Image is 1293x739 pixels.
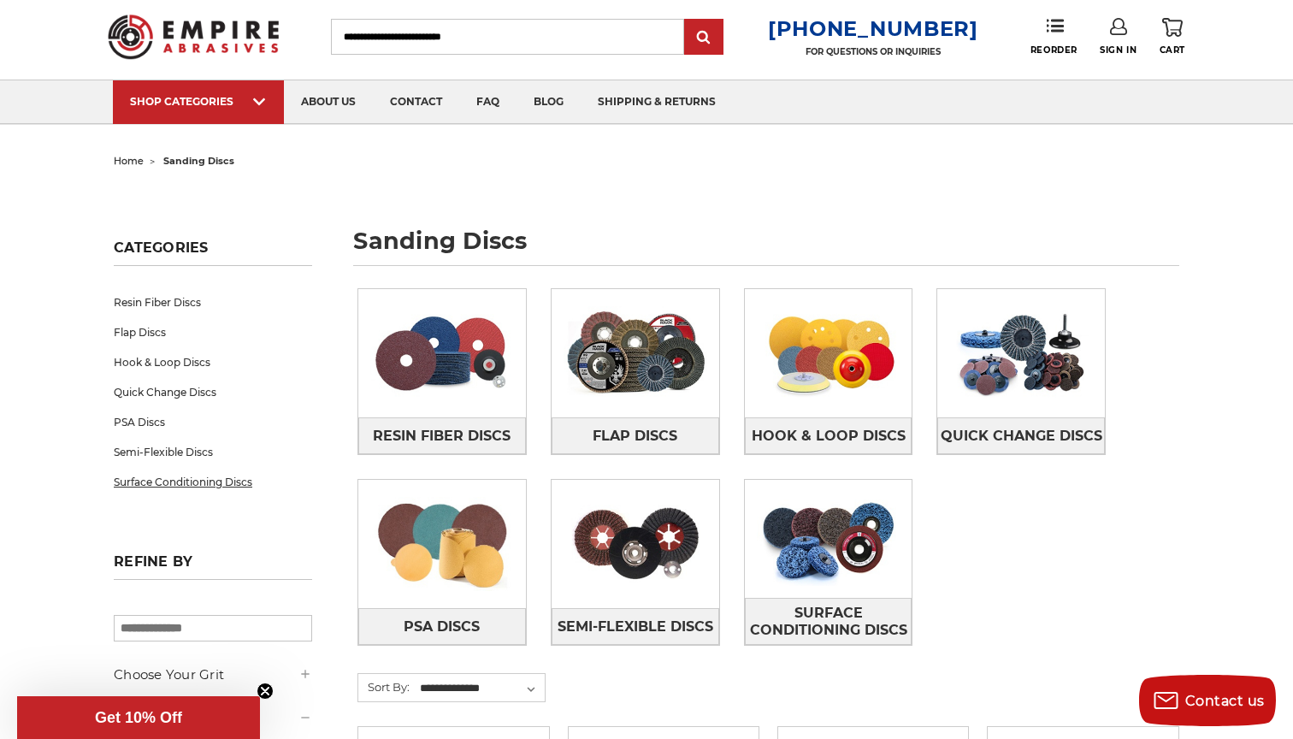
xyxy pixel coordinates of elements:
span: Hook & Loop Discs [752,422,906,451]
a: Quick Change Discs [937,417,1105,454]
a: Surface Conditioning Discs [114,467,312,497]
label: Sort By: [358,674,410,700]
span: sanding discs [163,155,234,167]
input: Submit [687,21,721,55]
h1: sanding discs [353,229,1179,266]
h5: Refine by [114,553,312,580]
a: Semi-Flexible Discs [552,608,719,645]
h5: Choose Your Grit [114,665,312,685]
a: PSA Discs [358,608,526,645]
div: SHOP CATEGORIES [130,95,267,108]
a: Resin Fiber Discs [358,417,526,454]
a: Flap Discs [552,417,719,454]
span: Get 10% Off [95,709,182,726]
span: Reorder [1030,44,1077,56]
a: Semi-Flexible Discs [114,437,312,467]
a: Surface Conditioning Discs [745,598,912,645]
button: Contact us [1139,675,1276,726]
span: Quick Change Discs [941,422,1102,451]
span: PSA Discs [404,612,480,641]
a: Cart [1160,18,1185,56]
a: about us [284,80,373,124]
span: Flap Discs [593,422,677,451]
a: Resin Fiber Discs [114,287,312,317]
img: Flap Discs [552,294,719,412]
a: Quick Change Discs [114,377,312,407]
button: Close teaser [257,683,274,700]
span: Sign In [1100,44,1137,56]
img: Semi-Flexible Discs [552,485,719,603]
a: [PHONE_NUMBER] [768,16,978,41]
h5: Categories [114,239,312,266]
select: Sort By: [417,676,545,701]
span: Resin Fiber Discs [373,422,511,451]
img: Quick Change Discs [937,294,1105,412]
img: Empire Abrasives [108,3,279,70]
a: faq [459,80,517,124]
a: home [114,155,144,167]
div: Get 10% OffClose teaser [17,696,260,739]
span: Surface Conditioning Discs [746,599,912,645]
a: contact [373,80,459,124]
a: Flap Discs [114,317,312,347]
a: Hook & Loop Discs [114,347,312,377]
img: Surface Conditioning Discs [745,480,912,598]
p: FOR QUESTIONS OR INQUIRIES [768,46,978,57]
a: Hook & Loop Discs [745,417,912,454]
img: Hook & Loop Discs [745,294,912,412]
a: shipping & returns [581,80,733,124]
span: Cart [1160,44,1185,56]
a: PSA Discs [114,407,312,437]
span: Contact us [1185,693,1265,709]
a: Reorder [1030,18,1077,55]
img: Resin Fiber Discs [358,294,526,412]
img: PSA Discs [358,485,526,603]
a: blog [517,80,581,124]
span: Semi-Flexible Discs [558,612,713,641]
